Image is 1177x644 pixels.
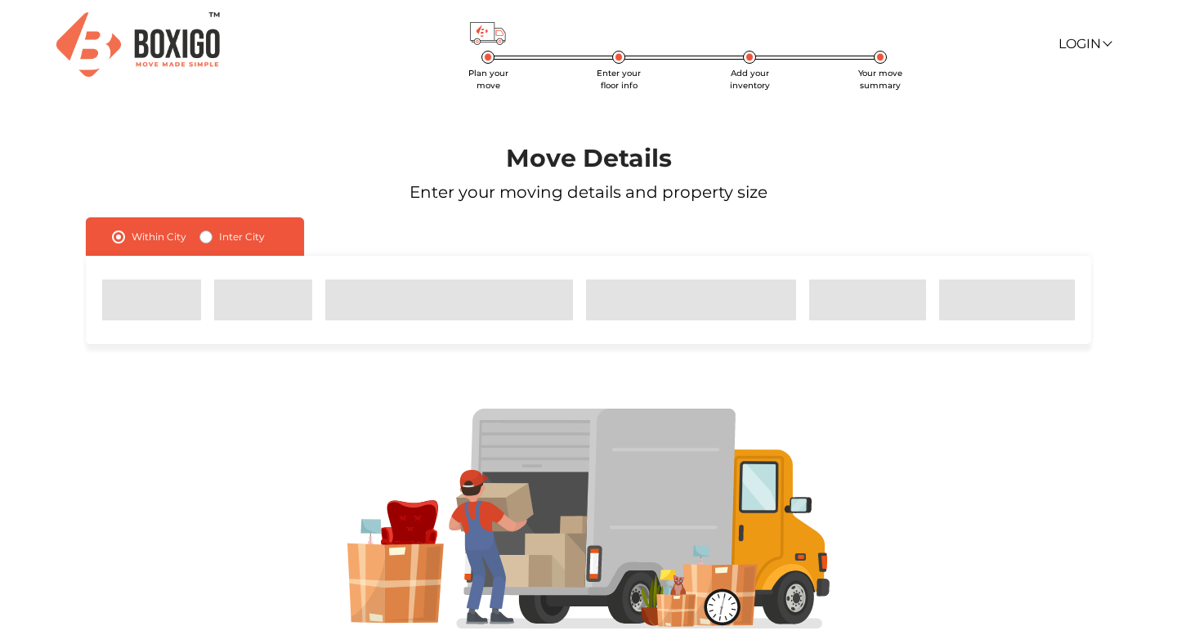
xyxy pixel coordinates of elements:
label: Within City [132,227,186,247]
h1: Move Details [47,144,1130,173]
span: Add your inventory [730,68,770,91]
span: Your move summary [858,68,902,91]
img: Boxigo [56,12,220,77]
span: Plan your move [468,68,508,91]
span: Enter your floor info [597,68,641,91]
p: Enter your moving details and property size [47,180,1130,204]
label: Inter City [219,227,265,247]
a: Login [1058,36,1111,51]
